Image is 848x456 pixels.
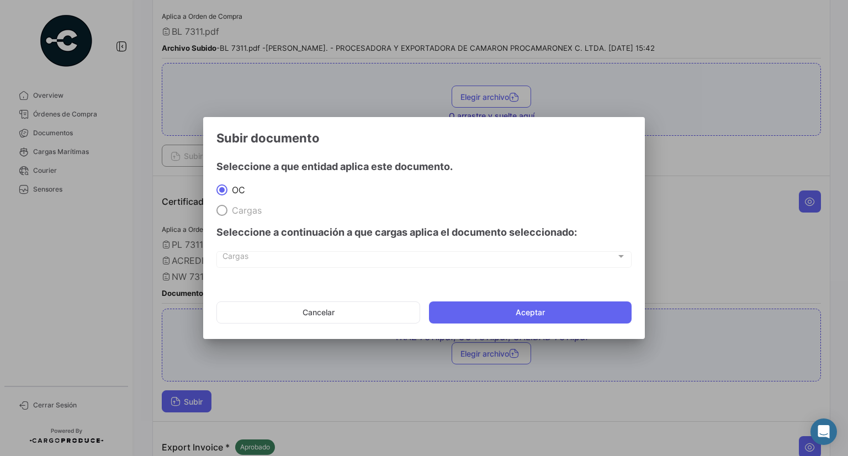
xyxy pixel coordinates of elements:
[429,301,632,324] button: Aceptar
[216,159,632,174] h4: Seleccione a que entidad aplica este documento.
[810,418,837,445] div: Abrir Intercom Messenger
[227,205,262,216] span: Cargas
[216,130,632,146] h3: Subir documento
[216,301,420,324] button: Cancelar
[216,225,632,240] h4: Seleccione a continuación a que cargas aplica el documento seleccionado:
[222,254,616,263] span: Cargas
[227,184,245,195] span: OC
